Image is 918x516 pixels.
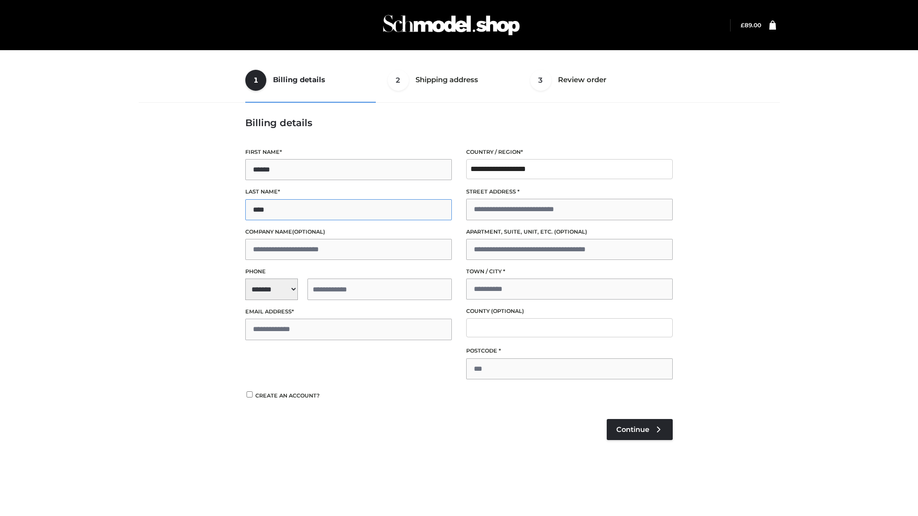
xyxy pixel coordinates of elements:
label: Apartment, suite, unit, etc. [466,227,673,236]
label: First name [245,148,452,157]
span: Create an account? [255,392,320,399]
input: Create an account? [245,391,254,398]
label: Last name [245,187,452,196]
a: Continue [607,419,673,440]
label: Town / City [466,267,673,276]
span: (optional) [554,228,587,235]
label: County [466,307,673,316]
label: Country / Region [466,148,673,157]
a: £89.00 [741,21,761,29]
label: Email address [245,307,452,316]
img: Schmodel Admin 964 [380,6,523,44]
span: £ [741,21,744,29]
label: Postcode [466,346,673,355]
bdi: 89.00 [741,21,761,29]
label: Street address [466,187,673,196]
span: (optional) [491,308,524,314]
span: (optional) [292,228,325,235]
label: Company name [245,227,452,236]
label: Phone [245,267,452,276]
span: Continue [616,425,649,434]
h3: Billing details [245,117,673,129]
